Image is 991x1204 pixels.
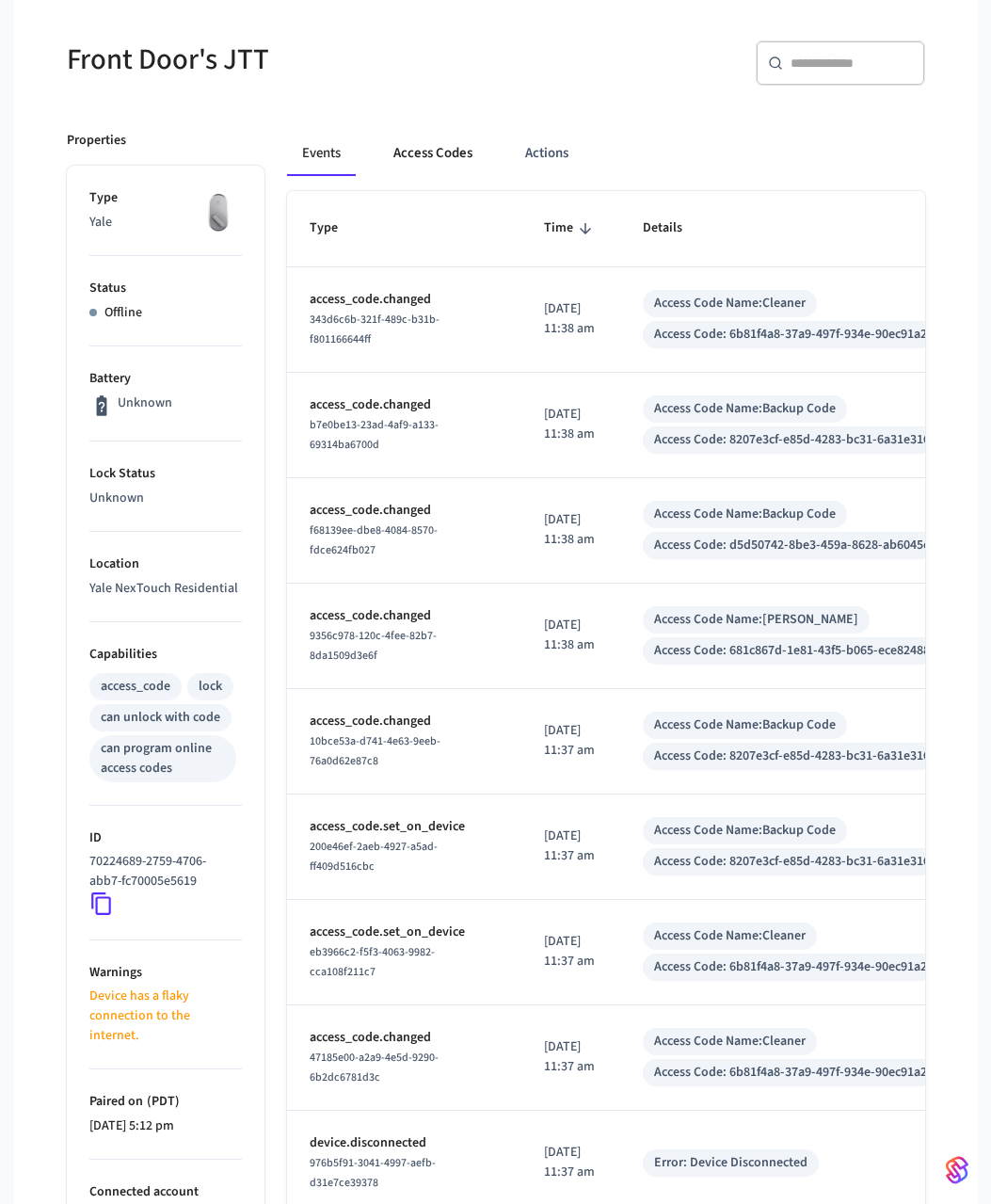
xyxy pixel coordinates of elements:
[544,1037,598,1077] p: [DATE] 11:37 am
[310,606,499,626] p: access_code.changed
[310,712,499,731] p: access_code.changed
[310,839,438,875] span: 200e46ef-2aeb-4927-a5ad-ff409d516cbc
[654,1063,952,1083] div: Access Code: 6b81f4a8-37a9-497f-934e-90ec91a2e0c4
[89,554,242,574] p: Location
[101,677,170,697] div: access_code
[544,616,598,655] p: [DATE] 11:38 am
[310,1133,499,1153] p: device.disconnected
[89,579,242,599] p: Yale NexTouch Residential
[310,944,435,980] span: eb3966c2-f5f3-4063-9982-cca108f211c7
[101,739,225,779] div: can program online access codes
[101,708,220,728] div: can unlock with code
[89,213,242,233] p: Yale
[510,131,583,176] button: Actions
[89,1092,242,1112] p: Paired on
[310,214,362,243] span: Type
[287,131,356,176] button: Events
[89,828,242,848] p: ID
[89,188,242,208] p: Type
[310,395,499,415] p: access_code.changed
[310,312,440,347] span: 343d6c6b-321f-489c-b31b-f801166644ff
[946,1155,968,1185] img: SeamLogoGradient.69752ec5.svg
[654,852,956,872] div: Access Code: 8207e3cf-e85d-4283-bc31-6a31e3160bc0
[654,1153,807,1173] div: Error: Device Disconnected
[654,926,806,946] div: Access Code Name: Cleaner
[654,746,956,766] div: Access Code: 8207e3cf-e85d-4283-bc31-6a31e3160bc0
[89,279,242,298] p: Status
[310,522,438,558] span: f68139ee-dbe8-4084-8570-fdce624fb027
[654,399,836,419] div: Access Code Name: Backup Code
[654,430,956,450] div: Access Code: 8207e3cf-e85d-4283-bc31-6a31e3160bc0
[89,1116,242,1136] p: [DATE] 5:12 pm
[654,715,836,735] div: Access Code Name: Backup Code
[67,40,485,79] h5: Front Door's JTT
[654,325,952,345] div: Access Code: 6b81f4a8-37a9-497f-934e-90ec91a2e0c4
[89,852,234,891] p: 70224689-2759-4706-abb7-fc70005e5619
[310,628,437,664] span: 9356c978-120c-4fee-82b7-8da1509d3e6f
[544,1143,598,1182] p: [DATE] 11:37 am
[654,957,952,977] div: Access Code: 6b81f4a8-37a9-497f-934e-90ec91a2e0c4
[104,303,142,323] p: Offline
[310,923,499,942] p: access_code.set_on_device
[195,188,242,235] img: August Wifi Smart Lock 3rd Gen, Silver, Front
[89,987,242,1046] p: Device has a flaky connection to the internet.
[89,369,242,389] p: Battery
[378,131,488,176] button: Access Codes
[654,536,963,555] div: Access Code: d5d50742-8be3-459a-8628-ab6045e86814
[89,489,242,508] p: Unknown
[143,1092,180,1111] span: ( PDT )
[118,393,172,413] p: Unknown
[89,464,242,484] p: Lock Status
[643,214,707,243] span: Details
[287,131,925,176] div: ant example
[544,299,598,339] p: [DATE] 11:38 am
[310,417,439,453] span: b7e0be13-23ad-4af9-a133-69314ba6700d
[310,1155,436,1191] span: 976b5f91-3041-4997-aefb-d31e7ce39378
[654,610,858,630] div: Access Code Name: [PERSON_NAME]
[199,677,222,697] div: lock
[89,963,242,983] p: Warnings
[310,1028,499,1048] p: access_code.changed
[654,505,836,524] div: Access Code Name: Backup Code
[89,645,242,665] p: Capabilities
[654,294,806,313] div: Access Code Name: Cleaner
[310,1050,439,1085] span: 47185e00-a2a9-4e5d-9290-6b2dc6781d3c
[544,932,598,971] p: [DATE] 11:37 am
[544,721,598,761] p: [DATE] 11:37 am
[654,821,836,841] div: Access Code Name: Backup Code
[544,827,598,866] p: [DATE] 11:37 am
[310,733,440,769] span: 10bce53a-d741-4e63-9eeb-76a0d62e87c8
[310,290,499,310] p: access_code.changed
[544,405,598,444] p: [DATE] 11:38 am
[67,131,126,151] p: Properties
[654,641,954,661] div: Access Code: 681c867d-1e81-43f5-b065-ece82488c2ce
[310,817,499,837] p: access_code.set_on_device
[310,501,499,521] p: access_code.changed
[544,510,598,550] p: [DATE] 11:38 am
[544,214,598,243] span: Time
[654,1032,806,1051] div: Access Code Name: Cleaner
[89,1182,242,1202] p: Connected account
